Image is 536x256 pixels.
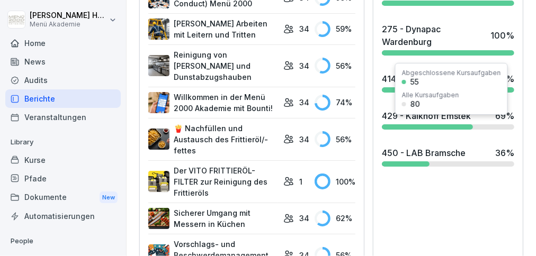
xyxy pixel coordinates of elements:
a: Kurse [5,151,121,169]
div: Dokumente [5,188,121,207]
div: 56 % [315,131,355,147]
div: 275 - Dynapac Wardenburg [382,23,485,48]
div: New [100,191,118,204]
a: Audits [5,71,121,89]
div: 450 - LAB Bramsche [382,147,466,159]
p: 34 [299,213,309,224]
a: 429 - Kalkhoff Emstek69% [378,105,519,134]
p: 34 [299,60,309,71]
div: 100 % [490,29,514,42]
a: Sicherer Umgang mit Messern in Küchen [148,207,278,230]
a: Willkommen in der Menü 2000 Akademie mit Bounti! [148,92,278,114]
div: 80 [410,100,420,108]
img: xh3bnih80d1pxcetv9zsuevg.png [148,92,169,113]
div: 429 - Kalkhoff Emstek [382,109,471,122]
p: 34 [299,23,309,34]
a: Veranstaltungen [5,108,121,126]
p: Menü Akademie [30,21,107,28]
a: 450 - LAB Bramsche36% [378,142,519,171]
a: 🍟 Nachfüllen und Austausch des Frittieröl/-fettes [148,123,278,156]
a: Home [5,34,121,52]
div: 69 % [495,109,514,122]
div: 56 % [315,58,355,74]
div: 59 % [315,21,355,37]
p: Library [5,134,121,151]
div: Alle Kursaufgaben [402,92,459,98]
p: 34 [299,97,309,108]
img: cuv45xaybhkpnu38aw8lcrqq.png [148,129,169,150]
div: 36 % [495,147,514,159]
a: DokumenteNew [5,188,121,207]
p: People [5,233,121,250]
a: Automatisierungen [5,207,121,225]
a: Pfade [5,169,121,188]
p: [PERSON_NAME] Hemmen [30,11,107,20]
a: Reinigung von [PERSON_NAME] und Dunstabzugshauben [148,49,278,83]
div: 100 % [315,173,355,189]
img: bnqppd732b90oy0z41dk6kj2.png [148,208,169,229]
a: Der VITO FRITTIERÖL-FILTER zur Reinigung des Frittieröls [148,165,278,198]
div: 62 % [315,211,355,226]
a: 275 - Dynapac Wardenburg100% [378,19,519,60]
a: [PERSON_NAME] Arbeiten mit Leitern und Tritten [148,18,278,40]
a: News [5,52,121,71]
img: v7bxruicv7vvt4ltkcopmkzf.png [148,19,169,40]
a: Berichte [5,89,121,108]
div: 414 - [PERSON_NAME] [382,72,475,85]
a: 414 - [PERSON_NAME]100% [378,68,519,97]
p: 1 [299,176,302,187]
div: 74 % [315,95,355,111]
div: 55 [410,78,419,86]
img: mfnj94a6vgl4cypi86l5ezmw.png [148,55,169,76]
div: Abgeschlossene Kursaufgaben [402,70,501,76]
p: 34 [299,134,309,145]
img: lxawnajjsce9vyoprlfqagnf.png [148,171,169,192]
